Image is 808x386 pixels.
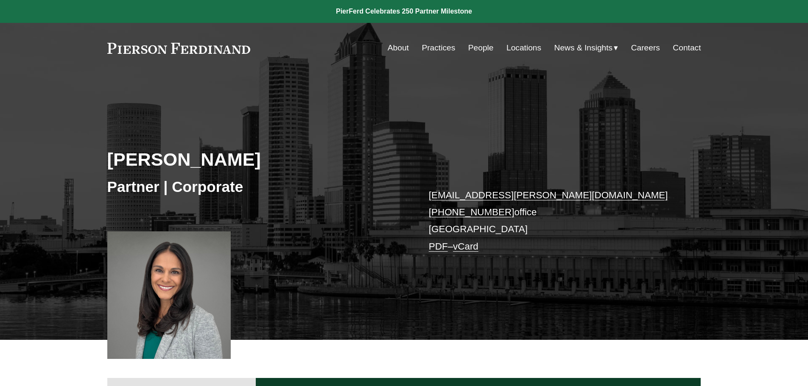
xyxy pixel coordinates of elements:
a: [EMAIL_ADDRESS][PERSON_NAME][DOMAIN_NAME] [429,190,668,200]
h2: [PERSON_NAME] [107,148,404,170]
a: [PHONE_NUMBER] [429,207,514,217]
a: Contact [673,40,701,56]
a: vCard [453,241,478,252]
a: Practices [422,40,455,56]
a: About [388,40,409,56]
span: News & Insights [554,41,613,56]
a: People [468,40,494,56]
a: PDF [429,241,448,252]
h3: Partner | Corporate [107,178,404,196]
a: Careers [631,40,660,56]
a: Locations [506,40,541,56]
p: office [GEOGRAPHIC_DATA] – [429,187,676,255]
a: folder dropdown [554,40,618,56]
